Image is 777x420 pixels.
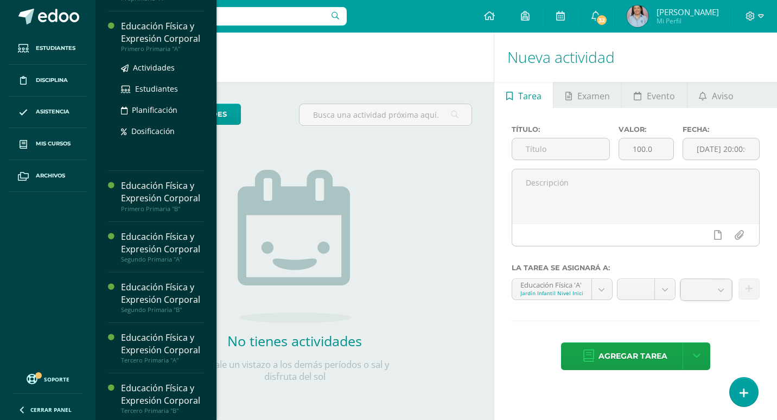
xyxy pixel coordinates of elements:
span: Estudiantes [36,44,75,53]
span: Tarea [518,83,542,109]
input: Fecha de entrega [683,138,759,160]
div: Segundo Primaria "A" [121,256,203,263]
a: Planificación [121,104,203,116]
span: Archivos [36,171,65,180]
h1: Actividades [109,33,481,82]
input: Busca un usuario... [103,7,347,26]
a: Dosificación [121,125,203,137]
a: Educación Física y Expresión CorporalPrimero Primaria "A" [121,20,203,53]
div: Educación Física y Expresión Corporal [121,382,203,407]
span: 32 [596,14,608,26]
div: Educación Física y Expresión Corporal [121,20,203,45]
a: Evento [622,82,686,108]
span: Soporte [44,376,69,383]
span: Aviso [712,83,734,109]
h2: No tienes actividades [186,332,403,350]
h1: Nueva actividad [507,33,764,82]
div: Segundo Primaria "B" [121,306,203,314]
a: Educación Física y Expresión CorporalTercero Primaria "A" [121,332,203,364]
span: Agregar tarea [598,343,667,370]
div: Educación Física y Expresión Corporal [121,332,203,357]
span: Evento [647,83,675,109]
a: Disciplina [9,65,87,97]
div: Jardín Infantil Nivel Inicial y Preprimaria [520,289,583,297]
p: Échale un vistazo a los demás períodos o sal y disfruta del sol [186,359,403,383]
div: Educación Física 'A' [520,279,583,289]
div: Tercero Primaria "B" [121,407,203,415]
a: Estudiantes [9,33,87,65]
input: Título [512,138,609,160]
a: Educación Física y Expresión CorporalSegundo Primaria "B" [121,281,203,314]
span: Estudiantes [135,84,178,94]
div: Educación Física y Expresión Corporal [121,231,203,256]
span: Dosificación [131,126,175,136]
span: Examen [577,83,610,109]
div: Educación Física y Expresión Corporal [121,180,203,205]
a: Asistencia [9,97,87,129]
label: Valor: [619,125,674,133]
div: Primero Primaria "A" [121,45,203,53]
input: Busca una actividad próxima aquí... [300,104,472,125]
span: Mis cursos [36,139,71,148]
span: Asistencia [36,107,69,116]
a: Aviso [687,82,746,108]
div: Primero Primaria "B" [121,205,203,213]
span: Cerrar panel [30,406,72,413]
a: Educación Física 'A'Jardín Infantil Nivel Inicial y Preprimaria [512,279,612,300]
img: no_activities.png [238,170,352,323]
a: Mis cursos [9,128,87,160]
a: Educación Física y Expresión CorporalPrimero Primaria "B" [121,180,203,212]
a: Actividades [121,61,203,74]
a: Estudiantes [121,82,203,95]
a: Examen [553,82,621,108]
input: Puntos máximos [619,138,673,160]
a: Archivos [9,160,87,192]
span: Actividades [133,62,175,73]
span: Disciplina [36,76,68,85]
span: Planificación [132,105,177,115]
div: Tercero Primaria "A" [121,357,203,364]
img: 2ac09ba6cb25e379ebd63ecb0abecd2f.png [627,5,648,27]
label: La tarea se asignará a: [512,264,760,272]
label: Título: [512,125,610,133]
label: Fecha: [683,125,760,133]
a: Soporte [13,371,82,386]
a: Educación Física y Expresión CorporalSegundo Primaria "A" [121,231,203,263]
span: Mi Perfil [657,16,719,26]
span: [PERSON_NAME] [657,7,719,17]
div: Educación Física y Expresión Corporal [121,281,203,306]
a: Tarea [494,82,553,108]
a: Educación Física y Expresión CorporalTercero Primaria "B" [121,382,203,415]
